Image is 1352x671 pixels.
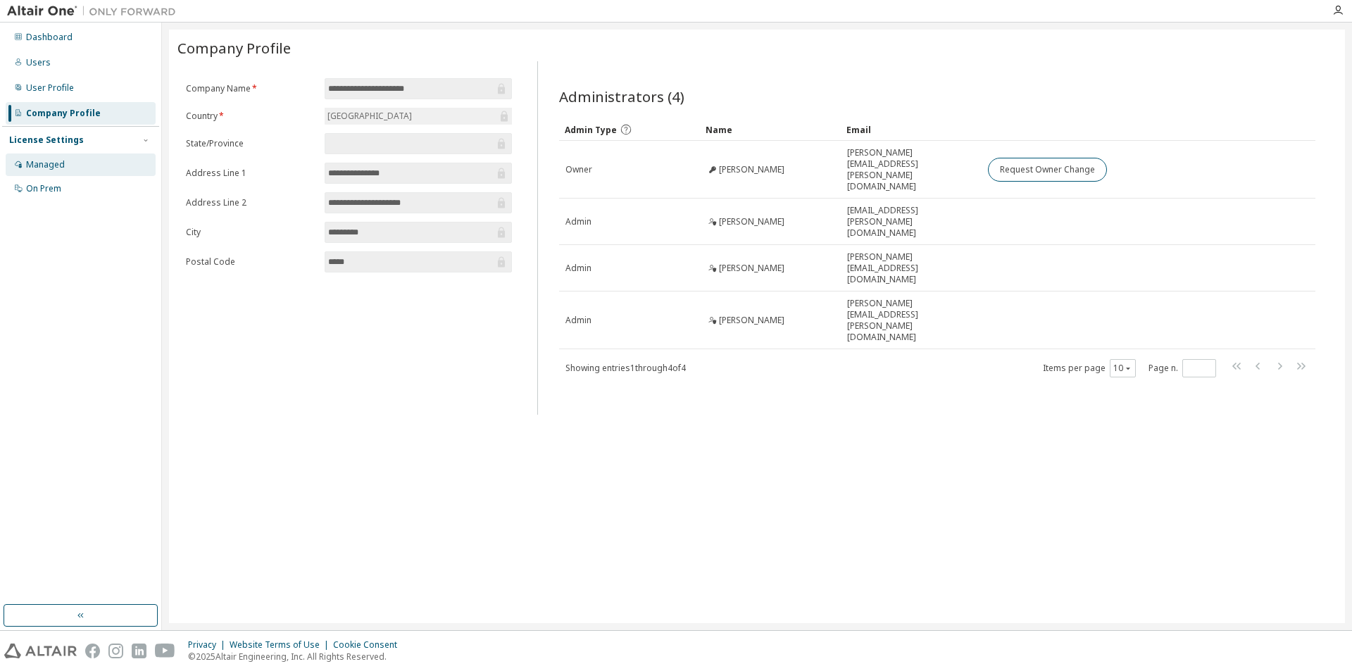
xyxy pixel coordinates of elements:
img: linkedin.svg [132,644,146,658]
button: Request Owner Change [988,158,1107,182]
span: Administrators (4) [559,87,684,106]
div: User Profile [26,82,74,94]
img: instagram.svg [108,644,123,658]
label: Address Line 1 [186,168,316,179]
label: Postal Code [186,256,316,268]
div: On Prem [26,183,61,194]
span: Company Profile [177,38,291,58]
label: State/Province [186,138,316,149]
span: Owner [565,164,592,175]
span: Page n. [1148,359,1216,377]
div: Name [706,118,835,141]
div: Website Terms of Use [230,639,333,651]
div: License Settings [9,134,84,146]
div: [GEOGRAPHIC_DATA] [325,108,512,125]
label: City [186,227,316,238]
span: Admin [565,263,591,274]
span: Admin Type [565,124,617,136]
span: Showing entries 1 through 4 of 4 [565,362,686,374]
button: 10 [1113,363,1132,374]
div: Managed [26,159,65,170]
label: Company Name [186,83,316,94]
span: [PERSON_NAME] [719,164,784,175]
span: Admin [565,216,591,227]
span: [EMAIL_ADDRESS][PERSON_NAME][DOMAIN_NAME] [847,205,975,239]
div: Dashboard [26,32,73,43]
img: facebook.svg [85,644,100,658]
img: Altair One [7,4,183,18]
div: Privacy [188,639,230,651]
img: youtube.svg [155,644,175,658]
label: Address Line 2 [186,197,316,208]
span: Admin [565,315,591,326]
div: Cookie Consent [333,639,406,651]
span: [PERSON_NAME] [719,315,784,326]
div: Users [26,57,51,68]
span: [PERSON_NAME] [719,263,784,274]
div: Company Profile [26,108,101,119]
p: © 2025 Altair Engineering, Inc. All Rights Reserved. [188,651,406,663]
div: [GEOGRAPHIC_DATA] [325,108,414,124]
span: Items per page [1043,359,1136,377]
div: Email [846,118,976,141]
span: [PERSON_NAME][EMAIL_ADDRESS][PERSON_NAME][DOMAIN_NAME] [847,147,975,192]
label: Country [186,111,316,122]
img: altair_logo.svg [4,644,77,658]
span: [PERSON_NAME][EMAIL_ADDRESS][DOMAIN_NAME] [847,251,975,285]
span: [PERSON_NAME][EMAIL_ADDRESS][PERSON_NAME][DOMAIN_NAME] [847,298,975,343]
span: [PERSON_NAME] [719,216,784,227]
